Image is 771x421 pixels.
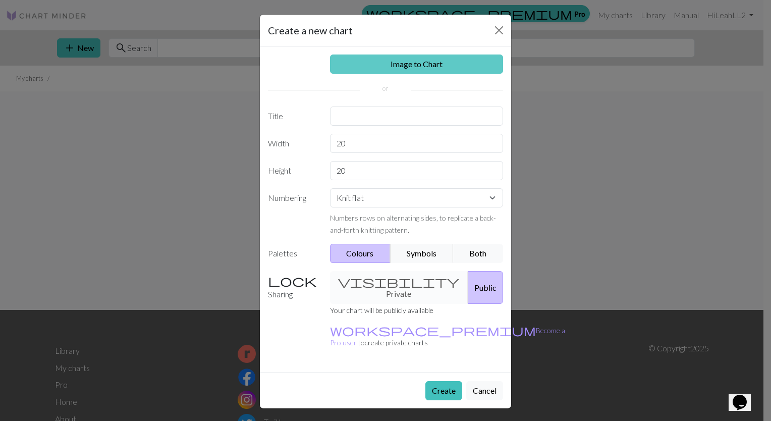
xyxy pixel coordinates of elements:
[491,22,507,38] button: Close
[262,134,324,153] label: Width
[330,214,496,234] small: Numbers rows on alternating sides, to replicate a back-and-forth knitting pattern.
[729,381,761,411] iframe: chat widget
[268,23,353,38] h5: Create a new chart
[466,381,503,400] button: Cancel
[468,271,503,304] button: Public
[330,55,504,74] a: Image to Chart
[453,244,504,263] button: Both
[330,306,433,314] small: Your chart will be publicly available
[330,326,565,347] a: Become a Pro user
[262,188,324,236] label: Numbering
[330,244,391,263] button: Colours
[262,161,324,180] label: Height
[425,381,462,400] button: Create
[262,271,324,304] label: Sharing
[330,323,536,337] span: workspace_premium
[330,326,565,347] small: to create private charts
[390,244,454,263] button: Symbols
[262,107,324,126] label: Title
[262,244,324,263] label: Palettes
